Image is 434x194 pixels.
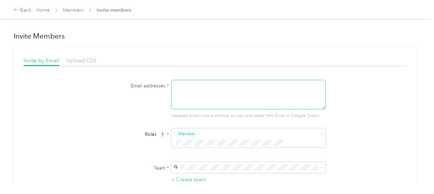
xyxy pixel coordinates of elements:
[83,164,169,172] label: Team
[171,113,326,119] p: Separate emails with a comma, or copy and paste from Excel or Google Sheets.
[14,6,32,14] div: Back
[171,175,206,184] button: + Create team
[36,7,50,13] a: Home
[66,57,96,64] span: Upload CSV
[63,7,84,13] a: Members
[14,31,417,41] h1: Invite Members
[142,129,167,140] span: Roles
[395,155,434,194] iframe: Everlance-gr Chat Button Frame
[83,82,169,89] label: Email addresses
[23,57,59,64] span: Invite by Email
[174,130,200,138] button: Member
[178,131,195,137] span: Member
[97,7,131,14] span: Invite members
